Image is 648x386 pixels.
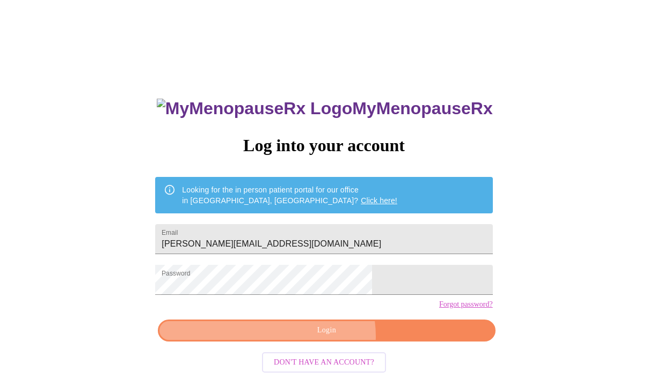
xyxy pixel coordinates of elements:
[439,300,493,309] a: Forgot password?
[157,99,493,118] h3: MyMenopauseRx
[158,320,495,342] button: Login
[361,196,397,205] a: Click here!
[274,356,374,369] span: Don't have an account?
[155,136,492,155] h3: Log into your account
[170,324,483,337] span: Login
[157,99,352,118] img: MyMenopauseRx Logo
[182,180,397,210] div: Looking for the in person patient portal for our office in [GEOGRAPHIC_DATA], [GEOGRAPHIC_DATA]?
[259,357,389,366] a: Don't have an account?
[262,352,386,373] button: Don't have an account?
